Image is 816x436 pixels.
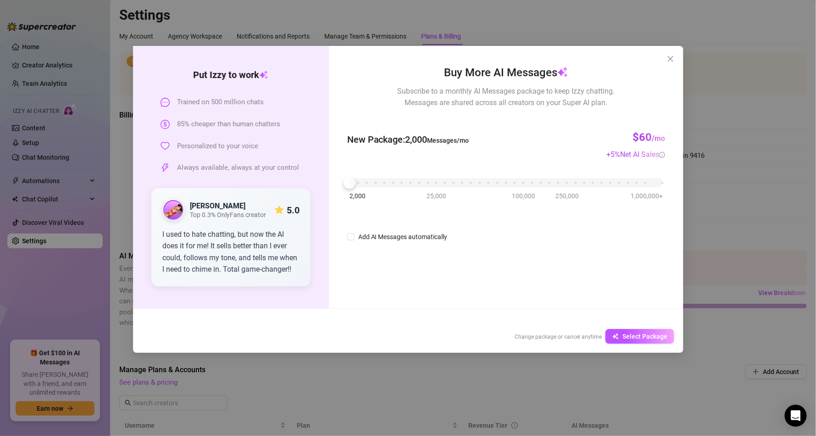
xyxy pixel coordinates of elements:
span: thunderbolt [161,163,170,173]
span: Trained on 500 million chats [177,97,264,108]
img: public [163,200,183,220]
span: Messages/mo [427,137,469,144]
h3: $60 [633,130,665,145]
strong: Put Izzy to work [193,69,268,80]
span: close [667,55,674,62]
span: 2,000 [349,191,365,201]
span: Top 0.3% OnlyFans creator [190,211,266,219]
span: Personalized to your voice [177,141,258,152]
strong: 5.0 [286,205,299,216]
div: Add AI Messages automatically [358,232,447,242]
span: 100,000 [511,191,535,201]
div: Open Intercom Messenger [785,405,807,427]
div: I used to hate chatting, but now the AI does it for me! It sells better than I ever could, follow... [162,229,300,275]
span: Select Package [622,333,667,340]
span: 1,000,000+ [631,191,663,201]
span: dollar [161,120,170,129]
span: message [161,98,170,107]
span: star [274,206,283,215]
span: Always available, always at your control [177,162,299,173]
span: Subscribe to a monthly AI Messages package to keep Izzy chatting. Messages are shared across all ... [397,85,615,108]
span: heart [161,141,170,151]
button: Close [663,51,678,66]
span: + 5 % [606,150,665,159]
button: Select Package [605,329,674,344]
span: 25,000 [426,191,446,201]
span: 85% cheaper than human chatters [177,119,280,130]
span: New Package : 2,000 [347,133,469,147]
span: Buy More AI Messages [444,64,568,82]
span: 250,000 [555,191,578,201]
span: Change package or cancel anytime [515,334,602,340]
span: /mo [652,134,665,143]
span: Close [663,55,678,62]
div: Net AI Sales [620,149,665,160]
span: info-circle [659,152,665,158]
strong: [PERSON_NAME] [190,201,245,210]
